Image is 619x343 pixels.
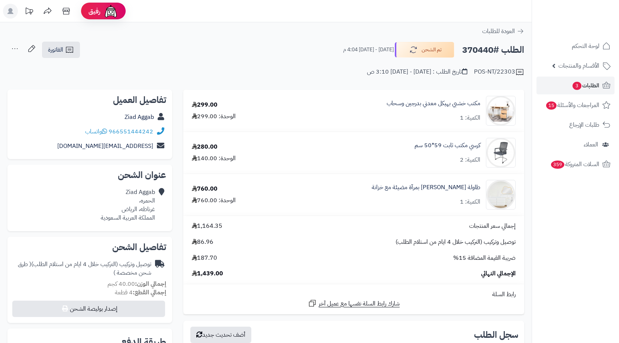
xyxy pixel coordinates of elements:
span: ( طرق شحن مخصصة ) [18,260,151,277]
img: 1700295869-5451554454512-90x90.jpg [486,138,515,168]
div: الوحدة: 299.00 [192,112,236,121]
div: 280.00 [192,143,217,151]
span: طلبات الإرجاع [569,120,599,130]
div: تاريخ الطلب : [DATE] - [DATE] 3:10 ص [367,68,467,76]
img: logo-2.png [568,19,612,35]
a: العملاء [536,136,615,153]
a: لوحة التحكم [536,37,615,55]
a: مكتب خشبي بهيكل معدني بدرجين وسحاب [387,99,480,108]
button: أضف تحديث جديد [190,327,251,343]
small: 40.00 كجم [107,279,166,288]
a: المراجعات والأسئلة15 [536,96,615,114]
span: الإجمالي النهائي [481,269,516,278]
a: 966551444242 [109,127,153,136]
a: الطلبات3 [536,77,615,94]
button: تم الشحن [395,42,454,58]
span: الفاتورة [48,45,63,54]
a: طلبات الإرجاع [536,116,615,134]
span: 187.70 [192,254,217,262]
a: تحديثات المنصة [20,4,38,20]
div: Ziad Aggab الحمره، غرناطه، الرياض المملكة العربية السعودية [101,188,155,222]
h2: الطلب #370440 [462,42,524,58]
div: 760.00 [192,185,217,193]
span: الأقسام والمنتجات [558,61,599,71]
a: كرسي مكتب ثابت 59*50 سم [415,141,480,150]
div: 299.00 [192,101,217,109]
a: واتساب [85,127,107,136]
span: 1,164.35 [192,222,222,230]
a: [EMAIL_ADDRESS][DOMAIN_NAME] [57,142,153,151]
div: الكمية: 1 [460,198,480,206]
span: ضريبة القيمة المضافة 15% [453,254,516,262]
h2: عنوان الشحن [13,171,166,179]
span: 3 [573,82,581,90]
a: الفاتورة [42,42,80,58]
span: 1,439.00 [192,269,223,278]
span: رفيق [88,7,100,16]
div: POS-NT/22303 [474,68,524,77]
span: العملاء [584,139,598,150]
h2: تفاصيل العميل [13,96,166,104]
div: الكمية: 1 [460,114,480,122]
a: العودة للطلبات [482,27,524,36]
div: توصيل وتركيب (التركيب خلال 4 ايام من استلام الطلب) [13,260,151,277]
strong: إجمالي الوزن: [135,279,166,288]
small: [DATE] - [DATE] 4:04 م [343,46,394,54]
h2: تفاصيل الشحن [13,243,166,252]
a: السلات المتروكة359 [536,155,615,173]
span: المراجعات والأسئلة [545,100,599,110]
span: الطلبات [572,80,599,91]
div: الكمية: 2 [460,156,480,164]
span: السلات المتروكة [550,159,599,169]
span: العودة للطلبات [482,27,515,36]
div: الوحدة: 760.00 [192,196,236,205]
span: 359 [551,161,564,169]
div: رابط السلة [186,290,521,299]
span: توصيل وتركيب (التركيب خلال 4 ايام من استلام الطلب) [396,238,516,246]
h3: سجل الطلب [474,330,518,339]
img: ai-face.png [103,4,118,19]
img: f91c262f42a65e16c79f23a8aefce7ba8fc168b14e9e9377fcf66fab91f4d7a76a2c95a5b82315d03723b6401f702fb98... [486,96,515,126]
span: 15 [546,101,557,110]
small: 4 قطعة [115,288,166,297]
button: إصدار بوليصة الشحن [12,301,165,317]
a: طاولة [PERSON_NAME] بمرآة مضيئة مع خزانة [372,183,480,192]
strong: إجمالي القطع: [133,288,166,297]
span: شارك رابط السلة نفسها مع عميل آخر [319,300,400,308]
a: Ziad Aggab [125,113,154,122]
span: لوحة التحكم [572,41,599,51]
img: 1753514452-1-90x90.jpg [486,180,515,210]
span: إجمالي سعر المنتجات [469,222,516,230]
span: 86.96 [192,238,213,246]
div: الوحدة: 140.00 [192,154,236,163]
a: شارك رابط السلة نفسها مع عميل آخر [308,299,400,308]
